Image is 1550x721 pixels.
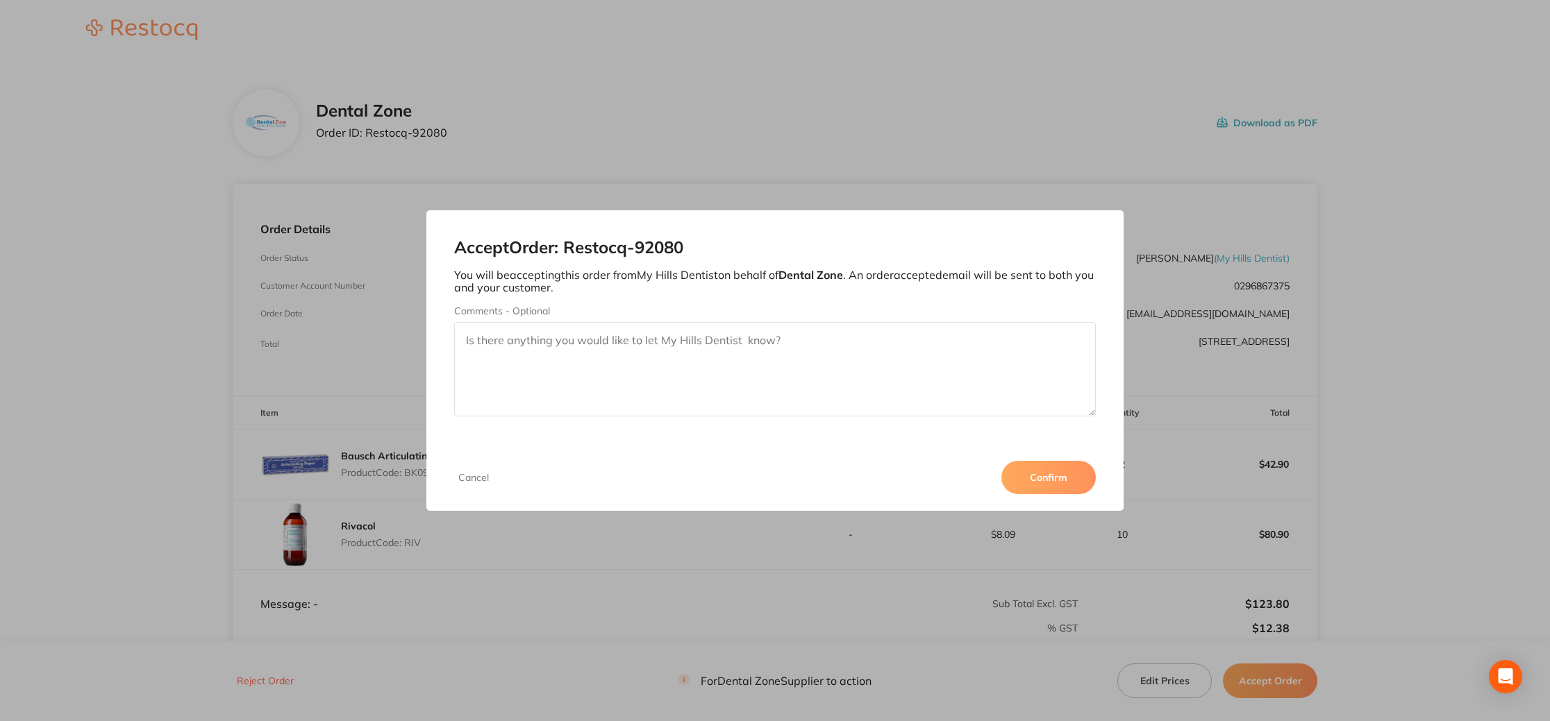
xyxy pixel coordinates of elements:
[454,238,1096,257] h2: Accept Order: Restocq- 92080
[1001,461,1096,494] button: Confirm
[1489,660,1522,693] div: Open Intercom Messenger
[454,269,1096,294] p: You will be accepting this order from My Hills Dentist on behalf of . An order accepted email wil...
[778,268,843,282] b: Dental Zone
[454,305,1096,316] label: Comments - Optional
[454,471,493,484] button: Cancel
